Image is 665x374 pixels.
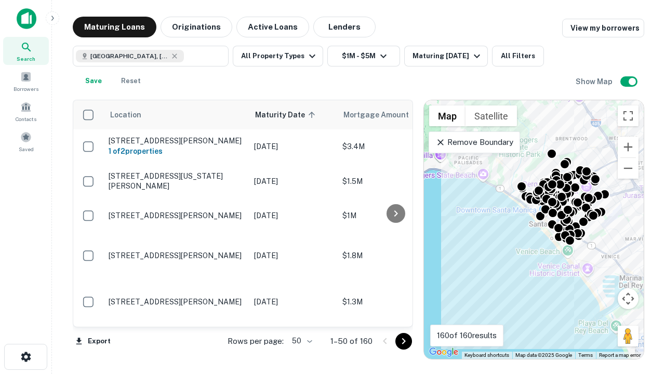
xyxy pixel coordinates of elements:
button: Export [73,333,113,349]
a: Open this area in Google Maps (opens a new window) [427,345,461,359]
button: Lenders [313,17,376,37]
th: Location [103,100,249,129]
span: Map data ©2025 Google [515,352,572,358]
h6: Show Map [576,76,614,87]
p: [STREET_ADDRESS][PERSON_NAME] [109,211,244,220]
div: 50 [288,333,314,349]
p: [DATE] [254,250,332,261]
a: View my borrowers [562,19,644,37]
button: Reset [114,71,148,91]
p: [STREET_ADDRESS][PERSON_NAME] [109,136,244,145]
span: Search [17,55,35,63]
button: Maturing [DATE] [404,46,488,66]
span: [GEOGRAPHIC_DATA], [GEOGRAPHIC_DATA], [GEOGRAPHIC_DATA] [90,51,168,61]
a: Search [3,37,49,65]
p: $1M [342,210,446,221]
a: Terms (opens in new tab) [578,352,593,358]
a: Report a map error [599,352,641,358]
span: Saved [19,145,34,153]
span: Borrowers [14,85,38,93]
div: Maturing [DATE] [413,50,483,62]
p: Remove Boundary [435,136,513,149]
button: Active Loans [236,17,309,37]
button: Keyboard shortcuts [464,352,509,359]
button: Maturing Loans [73,17,156,37]
span: Location [110,109,141,121]
iframe: Chat Widget [613,258,665,308]
button: Originations [161,17,232,37]
p: $1.5M [342,176,446,187]
p: 160 of 160 results [437,329,497,342]
button: All Property Types [233,46,323,66]
img: capitalize-icon.png [17,8,36,29]
p: $3.4M [342,141,446,152]
button: Zoom out [618,158,639,179]
span: Contacts [16,115,36,123]
span: Maturity Date [255,109,318,121]
button: Drag Pegman onto the map to open Street View [618,326,639,346]
p: [DATE] [254,176,332,187]
button: Save your search to get updates of matches that match your search criteria. [77,71,110,91]
p: [STREET_ADDRESS][PERSON_NAME] [109,297,244,306]
button: $1M - $5M [327,46,400,66]
th: Mortgage Amount [337,100,451,129]
a: Borrowers [3,67,49,95]
h6: 1 of 2 properties [109,145,244,157]
span: Mortgage Amount [343,109,422,121]
button: Toggle fullscreen view [618,105,639,126]
th: Maturity Date [249,100,337,129]
p: $1.3M [342,296,446,308]
button: All Filters [492,46,544,66]
p: 1–50 of 160 [330,335,373,348]
p: [DATE] [254,296,332,308]
button: Show satellite imagery [465,105,517,126]
button: Show street map [429,105,465,126]
button: Go to next page [395,333,412,350]
p: Rows per page: [228,335,284,348]
p: [DATE] [254,210,332,221]
div: 0 0 [424,100,644,359]
p: [STREET_ADDRESS][US_STATE][PERSON_NAME] [109,171,244,190]
a: Saved [3,127,49,155]
p: [STREET_ADDRESS][PERSON_NAME] [109,251,244,260]
a: Contacts [3,97,49,125]
p: [DATE] [254,141,332,152]
img: Google [427,345,461,359]
button: Zoom in [618,137,639,157]
p: $1.8M [342,250,446,261]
